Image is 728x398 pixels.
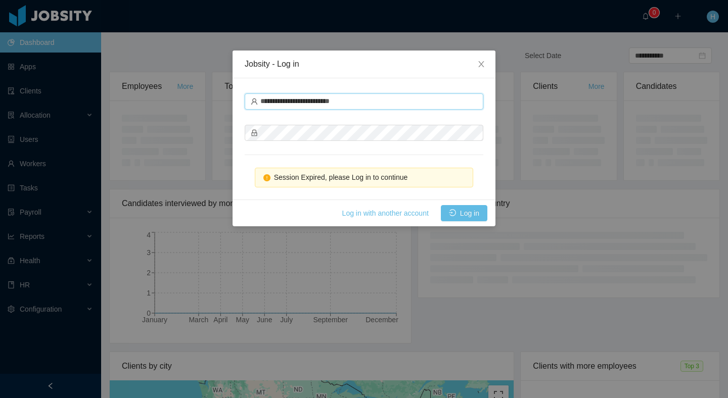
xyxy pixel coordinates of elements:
[467,51,495,79] button: Close
[245,59,483,70] div: Jobsity - Log in
[334,205,437,221] button: Log in with another account
[251,98,258,105] i: icon: user
[477,60,485,68] i: icon: close
[441,205,487,221] button: icon: loginLog in
[274,173,408,181] span: Session Expired, please Log in to continue
[251,129,258,136] i: icon: lock
[263,174,270,181] i: icon: exclamation-circle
